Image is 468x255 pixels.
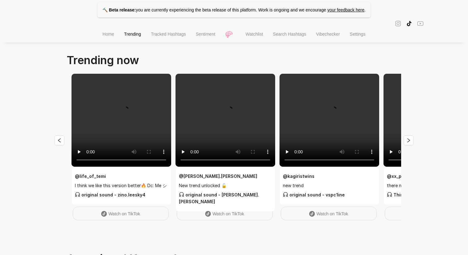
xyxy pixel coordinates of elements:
span: youtube [417,20,423,27]
span: New trend unlocked 🔓 [179,182,272,189]
span: Watch on TikTok [108,211,140,216]
span: right [406,138,411,143]
span: Vibechecker [316,32,340,37]
span: new trend [283,182,376,189]
p: you are currently experiencing the beta release of this platform. Work is ongoing and we encourage . [97,2,370,17]
strong: original sound - vspc1ine [283,192,345,197]
span: I think we like this version better🔥 Dc: Me シ [75,182,168,189]
span: Sentiment [196,32,215,37]
span: Trending now [67,53,139,67]
strong: @ xx_pereira_xx [387,174,422,179]
a: Watch on TikTok [73,207,169,220]
span: Search Hashtags [273,32,306,37]
strong: original sound - [PERSON_NAME].[PERSON_NAME] [179,192,259,204]
span: Trending [124,32,141,37]
span: customer-service [387,192,392,197]
span: Tracked Hashtags [151,32,186,37]
span: left [57,138,62,143]
strong: @ [PERSON_NAME].[PERSON_NAME] [179,174,257,179]
strong: original sound - zino.leesky4 [75,192,145,197]
span: Watchlist [246,32,263,37]
a: your feedback here [327,7,364,12]
span: Watch on TikTok [316,211,348,216]
span: customer-service [75,192,80,197]
strong: @ life_of_temi [75,174,106,179]
span: customer-service [179,192,184,197]
a: Watch on TikTok [281,207,377,220]
strong: 🔨 Beta release: [102,7,136,12]
a: Watch on TikTok [177,207,273,220]
span: Home [102,32,114,37]
span: instagram [395,20,401,27]
span: customer-service [283,192,288,197]
strong: @ kagiristwins [283,174,314,179]
span: Settings [350,32,366,37]
span: Watch on TikTok [212,211,244,216]
strong: Think about You [387,192,430,197]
